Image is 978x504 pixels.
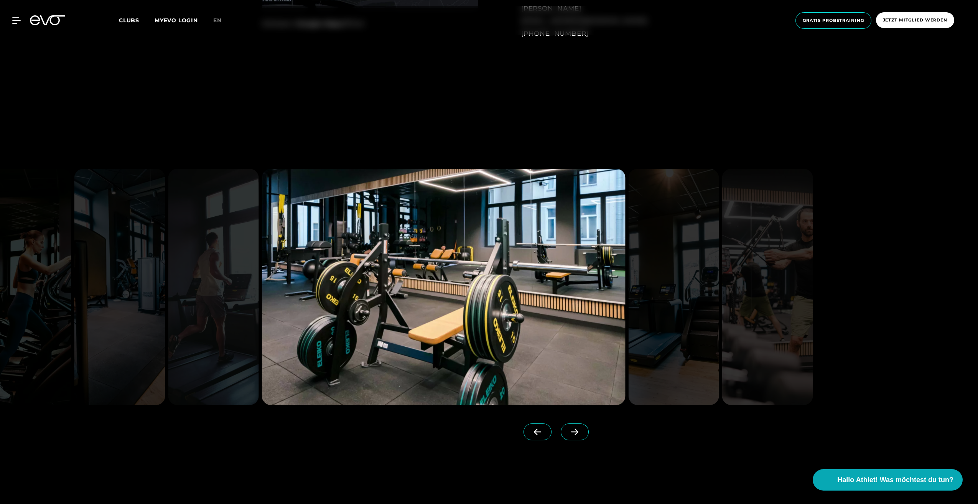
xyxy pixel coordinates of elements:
img: evofitness [262,169,625,405]
span: Hallo Athlet! Was möchtest du tun? [837,475,953,485]
a: MYEVO LOGIN [155,17,198,24]
a: Jetzt Mitglied werden [874,12,957,29]
a: en [213,16,231,25]
a: Clubs [119,16,155,24]
img: evofitness [722,169,813,405]
span: Gratis Probetraining [803,17,864,24]
span: en [213,17,222,24]
button: Hallo Athlet! Was möchtest du tun? [813,469,963,491]
span: Clubs [119,17,139,24]
a: Gratis Probetraining [793,12,874,29]
img: evofitness [74,169,165,405]
img: evofitness [168,169,259,405]
img: evofitness [628,169,719,405]
span: Jetzt Mitglied werden [883,17,947,23]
